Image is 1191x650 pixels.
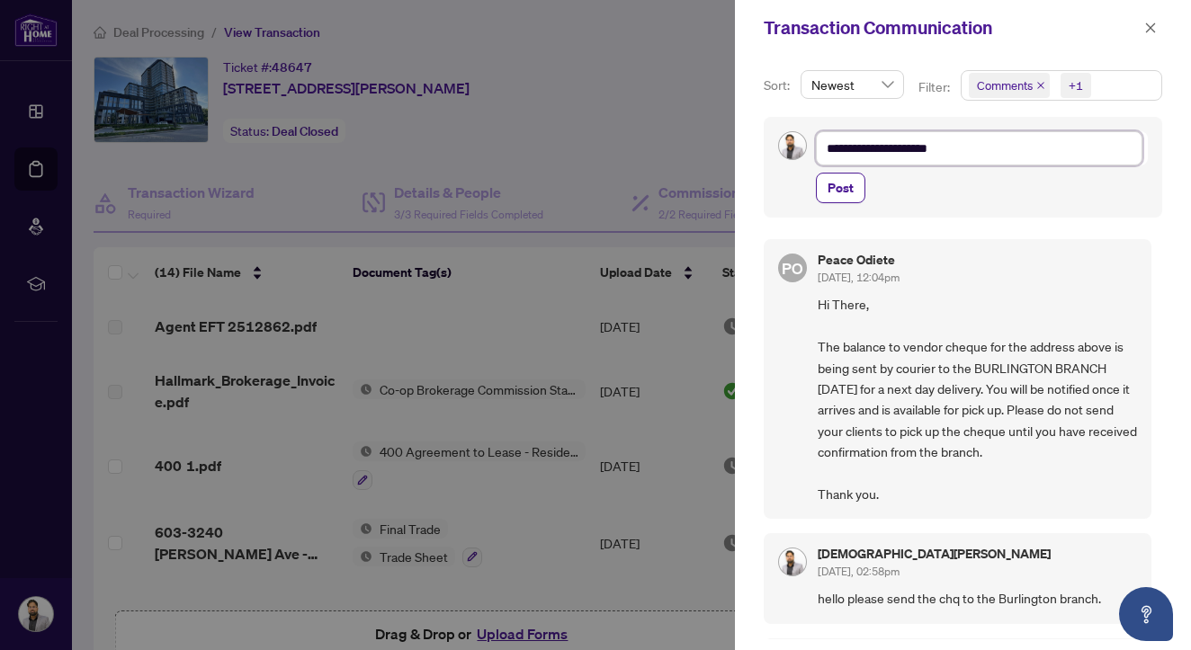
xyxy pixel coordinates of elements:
span: [DATE], 12:04pm [818,271,900,284]
span: Post [828,174,854,202]
h5: [DEMOGRAPHIC_DATA][PERSON_NAME] [818,548,1051,560]
span: PO [782,256,802,280]
span: close [1036,81,1045,90]
button: Open asap [1119,587,1173,641]
div: +1 [1069,76,1083,94]
span: Comments [977,76,1033,94]
span: Hi There, The balance to vendor cheque for the address above is being sent by courier to the BURL... [818,294,1137,504]
img: Profile Icon [779,132,806,159]
span: [DATE], 02:58pm [818,565,900,578]
h5: Peace Odiete [818,254,900,266]
span: Comments [969,73,1050,98]
p: Sort: [764,76,793,95]
div: Transaction Communication [764,14,1139,41]
p: Filter: [918,77,953,97]
img: Profile Icon [779,548,806,575]
span: hello please send the chq to the Burlington branch. [818,588,1137,609]
span: close [1144,22,1157,34]
span: Newest [811,71,893,98]
button: Post [816,173,865,203]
